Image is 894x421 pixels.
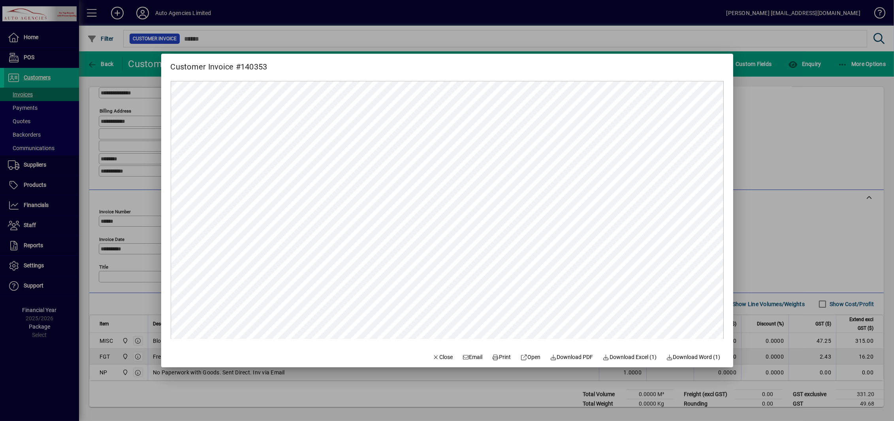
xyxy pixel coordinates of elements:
[492,353,511,361] span: Print
[521,353,541,361] span: Open
[547,350,597,364] a: Download PDF
[489,350,514,364] button: Print
[603,353,657,361] span: Download Excel (1)
[433,353,453,361] span: Close
[663,350,724,364] button: Download Word (1)
[600,350,660,364] button: Download Excel (1)
[550,353,593,361] span: Download PDF
[666,353,721,361] span: Download Word (1)
[462,353,483,361] span: Email
[459,350,486,364] button: Email
[518,350,544,364] a: Open
[161,54,277,73] h2: Customer Invoice #140353
[429,350,456,364] button: Close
